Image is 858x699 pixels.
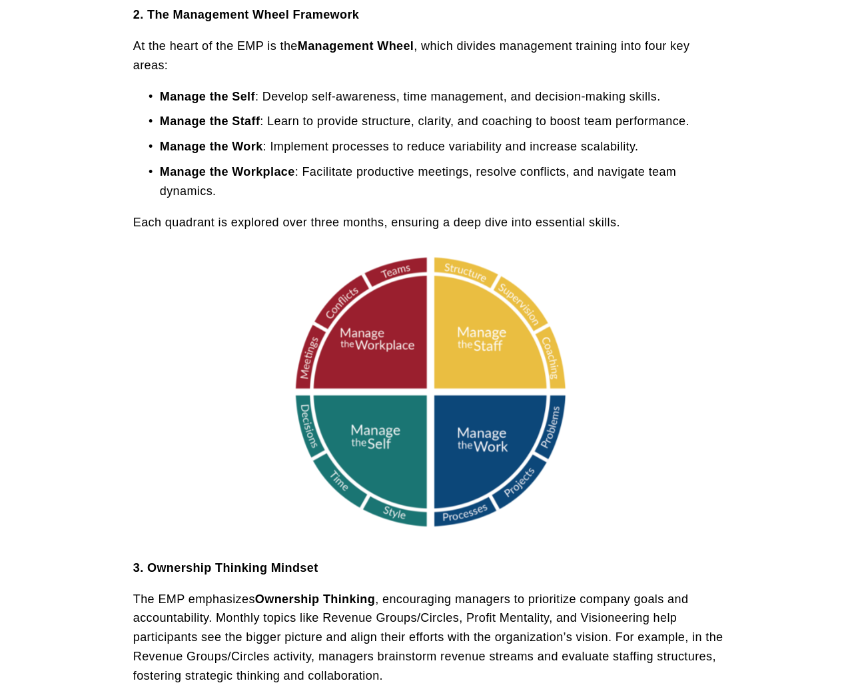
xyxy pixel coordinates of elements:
[255,592,375,605] strong: Ownership Thinking
[160,90,255,103] strong: Manage the Self
[160,165,295,178] strong: Manage the Workplace
[160,162,725,201] p: : Facilitate productive meetings, resolve conflicts, and navigate team dynamics.
[160,87,725,107] p: : Develop self-awareness, time management, and decision-making skills.
[160,112,725,131] p: : Learn to provide structure, clarity, and coaching to boost team performance.
[133,213,725,232] p: Each quadrant is explored over three months, ensuring a deep dive into essential skills.
[133,37,725,75] p: At the heart of the EMP is the , which divides management training into four key areas:
[133,8,359,21] strong: 2. The Management Wheel Framework
[286,254,571,535] a: management wheel
[297,39,413,53] strong: Management Wheel
[160,137,725,156] p: : Implement processes to reduce variability and increase scalability.
[133,561,318,574] strong: 3. Ownership Thinking Mindset
[133,589,725,685] p: The EMP emphasizes , encouraging managers to prioritize company goals and accountability. Monthly...
[160,115,260,128] strong: Manage the Staff
[160,140,263,153] strong: Manage the Work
